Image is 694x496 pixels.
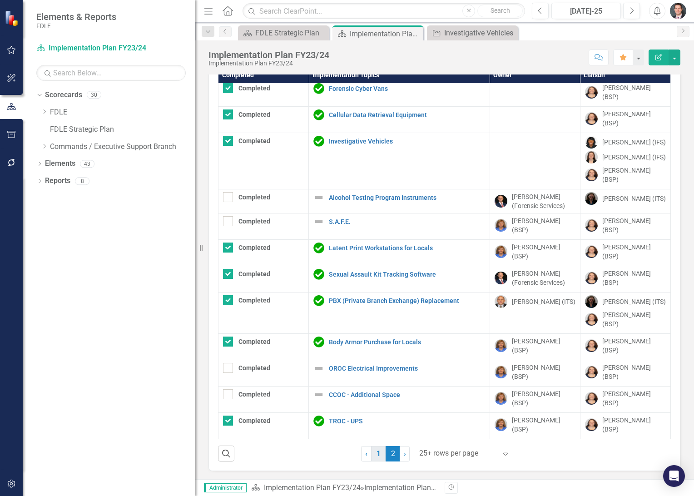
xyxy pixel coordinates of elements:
[313,337,324,347] img: Complete
[329,365,485,372] a: OROC Electrical Improvements
[50,124,195,135] a: FDLE Strategic Plan
[490,334,580,360] td: Double-Click to Edit
[329,392,485,398] a: CCOC - Additional Space
[490,80,580,107] td: Double-Click to Edit
[313,192,324,203] img: Not Defined
[45,176,70,186] a: Reports
[218,213,309,240] td: Double-Click to Edit
[218,80,309,107] td: Double-Click to Edit
[204,483,247,492] span: Administrator
[585,86,598,99] img: Elizabeth Martin
[309,107,490,133] td: Double-Click to Edit Right Click for Context Menu
[329,245,485,252] a: Latent Print Workstations for Locals
[495,295,507,308] img: Joey Hornsby
[602,297,666,306] div: [PERSON_NAME] (ITS)
[580,213,670,240] td: Double-Click to Edit
[444,27,516,39] div: Investigative Vehicles
[580,189,670,213] td: Double-Click to Edit
[264,483,361,492] a: Implementation Plan FY23/24
[243,3,525,19] input: Search ClearPoint...
[585,245,598,258] img: Elizabeth Martin
[313,416,324,427] img: Complete
[585,151,598,164] img: Erica Elliott
[329,418,485,425] a: TROC - UPS
[585,295,598,308] img: Nicole Howard
[585,392,598,405] img: Elizabeth Martin
[602,153,666,162] div: [PERSON_NAME] (IFS)
[80,160,94,168] div: 43
[585,366,598,378] img: Elizabeth Martin
[313,136,324,147] img: Complete
[477,5,523,17] button: Search
[404,449,406,458] span: ›
[495,245,507,258] img: Sharon Wester
[240,27,327,39] a: FDLE Strategic Plan
[218,293,309,334] td: Double-Click to Edit
[580,240,670,266] td: Double-Click to Edit
[580,387,670,413] td: Double-Click to Edit
[490,133,580,189] td: Double-Click to Edit
[255,27,327,39] div: FDLE Strategic Plan
[602,269,666,287] div: [PERSON_NAME] (BSP)
[371,446,386,461] a: 1
[329,194,485,201] a: Alcohol Testing Program Instruments
[75,177,89,185] div: 8
[585,339,598,352] img: Elizabeth Martin
[329,218,485,225] a: S.A.F.E.
[218,133,309,189] td: Double-Click to Edit
[490,240,580,266] td: Double-Click to Edit
[313,243,324,253] img: Complete
[36,43,150,54] a: Implementation Plan FY23/24
[580,413,670,439] td: Double-Click to Edit
[309,334,490,360] td: Double-Click to Edit Right Click for Context Menu
[309,189,490,213] td: Double-Click to Edit Right Click for Context Menu
[512,269,575,287] div: [PERSON_NAME] (Forensic Services)
[580,80,670,107] td: Double-Click to Edit
[313,83,324,94] img: Complete
[309,213,490,240] td: Double-Click to Edit Right Click for Context Menu
[495,418,507,431] img: Sharon Wester
[429,27,516,39] a: Investigative Vehicles
[580,293,670,334] td: Double-Click to Edit
[313,269,324,280] img: Complete
[602,389,666,407] div: [PERSON_NAME] (BSP)
[585,272,598,284] img: Elizabeth Martin
[602,194,666,203] div: [PERSON_NAME] (ITS)
[490,387,580,413] td: Double-Click to Edit
[512,363,575,381] div: [PERSON_NAME] (BSP)
[490,213,580,240] td: Double-Click to Edit
[218,387,309,413] td: Double-Click to Edit
[329,271,485,278] a: Sexual Assault Kit Tracking Software
[45,159,75,169] a: Elements
[313,216,324,227] img: Not Defined
[490,107,580,133] td: Double-Click to Edit
[36,65,186,81] input: Search Below...
[495,272,507,284] img: Jason Bundy
[218,240,309,266] td: Double-Click to Edit
[329,298,485,304] a: PBX (Private Branch Exchange) Replacement
[490,266,580,293] td: Double-Click to Edit
[602,416,666,434] div: [PERSON_NAME] (BSP)
[491,7,510,14] span: Search
[551,3,621,19] button: [DATE]-25
[309,387,490,413] td: Double-Click to Edit Right Click for Context Menu
[602,363,666,381] div: [PERSON_NAME] (BSP)
[602,243,666,261] div: [PERSON_NAME] (BSP)
[87,91,101,99] div: 30
[585,169,598,181] img: Elizabeth Martin
[512,416,575,434] div: [PERSON_NAME] (BSP)
[602,337,666,355] div: [PERSON_NAME] (BSP)
[386,446,400,461] span: 2
[329,85,485,92] a: Forensic Cyber Vans
[512,337,575,355] div: [PERSON_NAME] (BSP)
[309,266,490,293] td: Double-Click to Edit Right Click for Context Menu
[50,107,195,118] a: FDLE
[495,392,507,405] img: Sharon Wester
[490,189,580,213] td: Double-Click to Edit
[490,360,580,387] td: Double-Click to Edit
[329,138,485,145] a: Investigative Vehicles
[585,136,598,149] img: Ashley Brown
[309,240,490,266] td: Double-Click to Edit Right Click for Context Menu
[313,295,324,306] img: Complete
[512,216,575,234] div: [PERSON_NAME] (BSP)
